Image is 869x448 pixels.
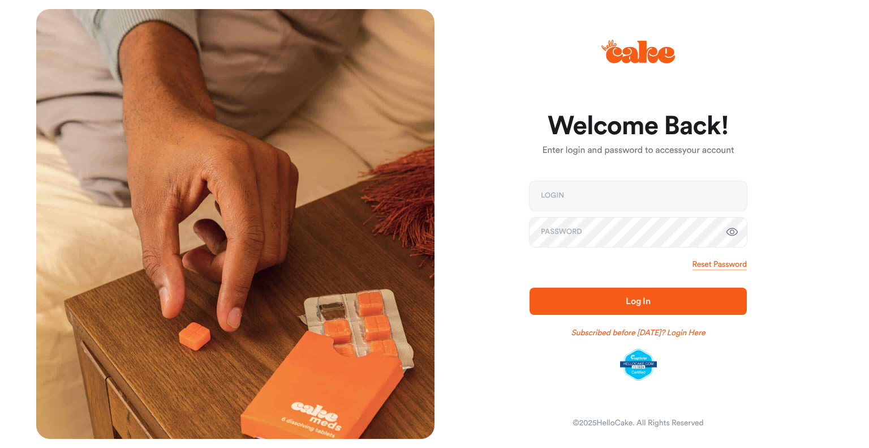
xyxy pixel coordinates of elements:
[530,113,747,140] h1: Welcome Back!
[571,327,705,339] a: Subscribed before [DATE]? Login Here
[530,288,747,315] button: Log In
[692,259,747,270] a: Reset Password
[626,297,651,306] span: Log In
[530,144,747,157] p: Enter login and password to access your account
[573,417,703,429] div: © 2025 HelloCake. All Rights Reserved
[620,349,657,381] img: legit-script-certified.png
